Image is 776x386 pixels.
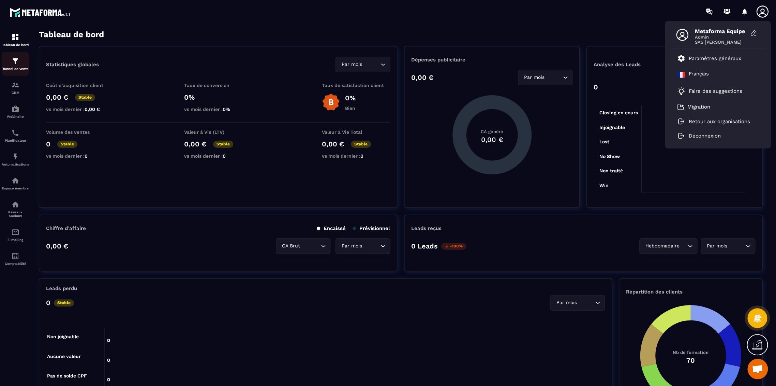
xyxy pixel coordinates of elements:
[2,262,29,266] p: Comptabilité
[2,238,29,242] p: E-mailing
[184,83,252,88] p: Taux de conversion
[2,195,29,223] a: social-networksocial-networkRéseaux Sociaux
[578,299,594,306] input: Search for option
[11,176,19,185] img: automations
[555,299,578,306] span: Par mois
[47,334,79,340] tspan: Non joignable
[11,228,19,236] img: email
[747,359,768,379] a: Mở cuộc trò chuyện
[2,67,29,71] p: Tunnel de vente
[594,61,674,68] p: Analyse des Leads
[2,28,29,52] a: formationformationTableau de bord
[518,70,572,85] div: Search for option
[46,129,114,135] p: Volume des ventes
[47,373,87,378] tspan: Pas de solde CPF
[2,247,29,271] a: accountantaccountantComptabilité
[75,94,95,101] p: Stable
[695,34,746,40] span: Admin
[677,118,750,125] a: Retour aux organisations
[46,106,114,112] p: vs mois dernier :
[184,129,252,135] p: Valeur à Vie (LTV)
[345,105,356,111] p: Bien
[351,141,371,148] p: Stable
[322,129,390,135] p: Valeur à Vie Total
[689,133,721,139] p: Déconnexion
[695,28,746,34] span: Metaforma Equipe
[2,115,29,118] p: Webinaire
[276,238,330,254] div: Search for option
[689,118,750,125] p: Retour aux organisations
[340,242,363,250] span: Par mois
[2,124,29,147] a: schedulerschedulerPlanificateur
[681,242,686,250] input: Search for option
[411,57,572,63] p: Dépenses publicitaire
[360,153,363,159] span: 0
[353,225,390,231] p: Prévisionnel
[2,171,29,195] a: automationsautomationsEspace membre
[441,243,466,250] p: -100%
[411,242,438,250] p: 0 Leads
[2,162,29,166] p: Automatisations
[599,139,609,144] tspan: Lost
[46,61,99,68] p: Statistiques globales
[599,183,608,188] tspan: Win
[2,139,29,142] p: Planificateur
[701,238,755,254] div: Search for option
[213,141,233,148] p: Stable
[85,153,88,159] span: 0
[363,61,379,68] input: Search for option
[2,91,29,95] p: CRM
[2,43,29,47] p: Tableau de bord
[46,140,50,148] p: 0
[705,242,729,250] span: Par mois
[677,54,741,62] a: Paramètres généraux
[599,168,623,173] tspan: Non traité
[335,57,390,72] div: Search for option
[689,55,741,61] p: Paramètres généraux
[11,81,19,89] img: formation
[11,57,19,65] img: formation
[2,52,29,76] a: formationformationTunnel de vente
[550,295,605,311] div: Search for option
[46,225,86,231] p: Chiffre d’affaire
[184,93,252,101] p: 0%
[46,285,77,291] p: Leads perdu
[695,40,746,45] span: SAS [PERSON_NAME]
[317,225,346,231] p: Encaissé
[11,129,19,137] img: scheduler
[57,141,77,148] p: Stable
[10,6,71,18] img: logo
[11,33,19,41] img: formation
[644,242,681,250] span: Hebdomadaire
[2,210,29,218] p: Réseaux Sociaux
[729,242,744,250] input: Search for option
[639,238,697,254] div: Search for option
[677,87,750,95] a: Faire des suggestions
[54,299,74,306] p: Stable
[11,153,19,161] img: automations
[223,153,226,159] span: 0
[184,140,206,148] p: 0,00 €
[322,140,344,148] p: 0,00 €
[340,61,363,68] span: Par mois
[335,238,390,254] div: Search for option
[322,153,390,159] p: vs mois dernier :
[47,353,81,359] tspan: Aucune valeur
[11,252,19,260] img: accountant
[677,103,710,110] a: Migration
[411,225,442,231] p: Leads reçus
[85,106,100,112] span: 0,00 €
[345,94,356,102] p: 0%
[11,105,19,113] img: automations
[687,104,710,110] p: Migration
[184,153,252,159] p: vs mois dernier :
[46,93,68,101] p: 0,00 €
[184,106,252,112] p: vs mois dernier :
[46,299,50,307] p: 0
[280,242,301,250] span: CA Brut
[46,83,114,88] p: Coût d'acquisition client
[46,153,114,159] p: vs mois dernier :
[46,242,68,250] p: 0,00 €
[599,110,638,116] tspan: Closing en cours
[11,200,19,209] img: social-network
